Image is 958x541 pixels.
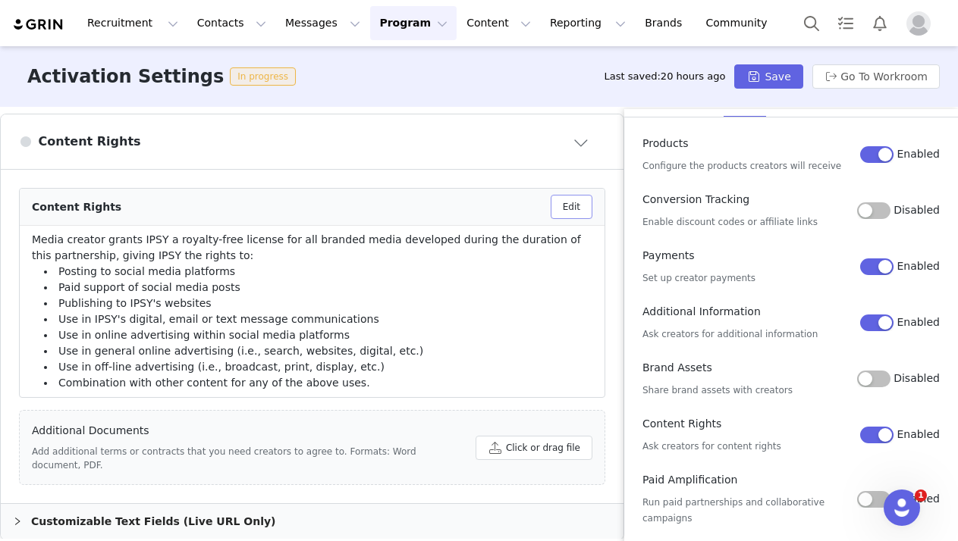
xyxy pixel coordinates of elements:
[863,6,897,40] button: Notifications
[915,489,927,502] span: 1
[884,489,920,526] iframe: Intercom live chat
[636,6,696,40] a: Brands
[697,6,784,40] a: Community
[32,359,592,375] li: Use in off-line advertising (i.e., broadcast, print, display, etc.)
[642,217,818,227] span: Enable discount codes or affiliate links
[12,17,65,32] img: grin logo
[894,372,940,384] span: Disabled
[857,202,890,219] button: Disabled
[32,327,592,343] li: Use in online advertising within social media platforms
[32,375,592,391] li: Combination with other content for any of the above uses.
[188,6,275,40] button: Contacts
[476,436,592,460] button: Click or drag file
[860,314,894,331] button: Enabled
[860,146,894,163] button: Enabled
[78,6,187,40] button: Recruitment
[860,427,894,443] button: Enabled
[276,6,369,40] button: Messages
[897,316,940,328] span: Enabled
[32,280,592,296] li: Paid support of social media posts
[642,417,721,430] span: Content Rights
[897,11,946,36] button: Profile
[551,195,592,219] button: Edit
[558,130,605,154] button: Close module
[32,311,592,327] li: Use in IPSY's digital, email or text message communications
[897,428,940,440] span: Enabled
[897,148,940,160] span: Enabled
[642,474,737,486] span: Paid Amplification
[13,517,22,526] i: icon: right
[734,64,803,89] button: Save
[642,161,841,171] span: Configure the products creators will receive
[642,329,818,339] span: Ask creators for additional information
[33,133,141,151] h3: Content Rights
[32,264,592,280] li: Posting to social media platforms
[894,204,940,216] span: Disabled
[857,371,890,387] button: Disabled
[32,423,457,439] h4: Additional Documents
[906,11,931,36] img: placeholder-profile.jpg
[457,6,540,40] button: Content
[642,273,755,283] span: Set up creator payments
[605,70,726,82] span: Last saved:
[370,6,457,40] button: Program
[32,296,592,311] li: Publishing to IPSY's websites
[27,63,224,90] h3: Activation Settings
[860,258,894,275] button: Enabled
[32,233,581,261] span: Media creator grants IPSY a royalty-free license for all branded media developed during the durat...
[795,6,828,40] button: Search
[230,67,296,86] span: In progress
[1,504,623,539] div: Customizable Text Fields (Live URL Only)
[32,199,121,215] div: Content Rights
[642,497,825,524] span: Run paid partnerships and collaborative campaigns
[829,6,862,40] a: Tasks
[642,361,712,374] span: Brand Assets
[812,64,940,89] button: Go To Workroom
[32,423,592,472] span: Additional Documents Add additional terms or contracts that you need creators to agree to. Format...
[32,445,457,472] p: Add additional terms or contracts that you need creators to agree to. Formats: Word document, PDF.
[642,137,688,149] span: Products
[541,6,635,40] button: Reporting
[642,305,761,317] span: Additional Information
[661,70,726,82] span: 20 hours ago
[32,343,592,359] li: Use in general online advertising (i.e., search, websites, digital, etc.)
[897,260,940,272] span: Enabled
[642,249,695,261] span: Payments
[642,193,749,205] span: Conversion Tracking
[642,441,781,452] span: Ask creators for content rights
[642,385,793,396] span: Share brand assets with creators
[857,491,890,508] button: Disabled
